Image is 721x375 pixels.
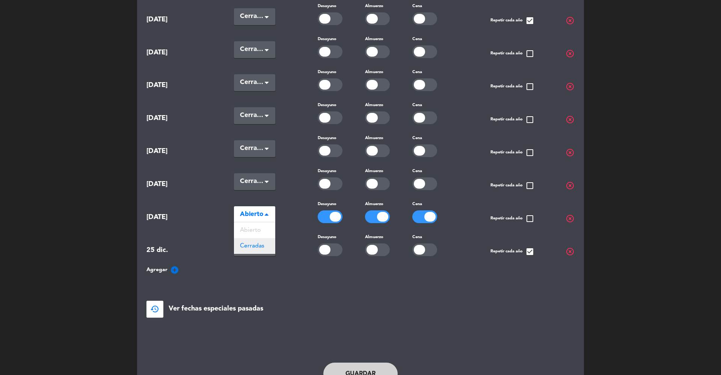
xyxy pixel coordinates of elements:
[490,214,534,223] span: Repetir cada año
[240,77,263,88] span: Cerradas
[412,3,422,10] label: Cena
[566,214,575,223] span: highlight_off
[240,176,263,187] span: Cerradas
[365,201,383,208] label: Almuerzo
[566,115,575,124] span: highlight_off
[146,113,203,124] span: [DATE]
[525,49,534,58] span: check_box_outline_blank
[525,82,534,91] span: check_box_outline_blank
[566,82,575,91] span: highlight_off
[170,265,179,274] i: add_circle
[318,36,336,43] label: Desayuno
[365,69,383,76] label: Almuerzo
[146,80,203,91] span: [DATE]
[146,14,203,25] span: [DATE]
[490,181,534,190] span: Repetir cada año
[318,102,336,109] label: Desayuno
[318,168,336,175] label: Desayuno
[365,3,383,10] label: Almuerzo
[412,201,422,208] label: Cena
[318,234,336,241] label: Desayuno
[412,102,422,109] label: Cena
[566,16,575,25] span: highlight_off
[525,214,534,223] span: check_box_outline_blank
[412,36,422,43] label: Cena
[412,69,422,76] label: Cena
[240,227,261,233] span: Abierto
[318,3,336,10] label: Desayuno
[146,265,167,274] span: Agregar
[490,82,534,91] span: Repetir cada año
[525,247,534,256] span: check_box
[365,102,383,109] label: Almuerzo
[169,303,263,314] span: Ver fechas especiales pasadas
[490,115,534,124] span: Repetir cada año
[566,49,575,58] span: highlight_off
[146,47,203,58] span: [DATE]
[412,168,422,175] label: Cena
[146,301,163,318] button: restore
[365,135,383,142] label: Almuerzo
[318,69,336,76] label: Desayuno
[566,181,575,190] span: highlight_off
[412,135,422,142] label: Cena
[240,110,263,121] span: Cerradas
[525,181,534,190] span: check_box_outline_blank
[365,168,383,175] label: Almuerzo
[146,212,203,223] span: [DATE]
[365,234,383,241] label: Almuerzo
[240,11,263,22] span: Cerradas
[490,49,534,58] span: Repetir cada año
[240,44,263,55] span: Cerradas
[525,16,534,25] span: check_box
[525,148,534,157] span: check_box_outline_blank
[146,179,203,190] span: [DATE]
[150,304,159,313] span: restore
[412,234,422,241] label: Cena
[365,36,383,43] label: Almuerzo
[240,143,263,154] span: Cerradas
[490,16,534,25] span: Repetir cada año
[566,247,575,256] span: highlight_off
[490,148,534,157] span: Repetir cada año
[240,243,264,249] span: Cerradas
[146,245,203,256] span: 25 dic.
[146,146,203,157] span: [DATE]
[490,247,534,256] span: Repetir cada año
[318,201,336,208] label: Desayuno
[525,115,534,124] span: check_box_outline_blank
[240,209,263,220] span: Abierto
[566,148,575,157] span: highlight_off
[318,135,336,142] label: Desayuno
